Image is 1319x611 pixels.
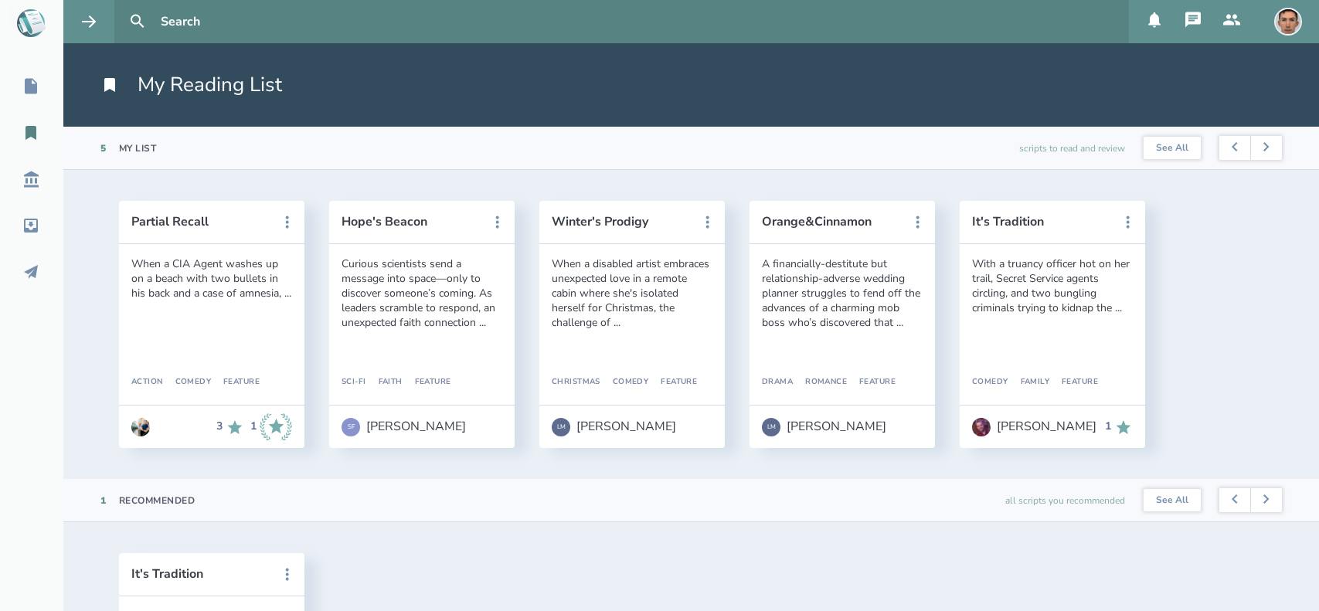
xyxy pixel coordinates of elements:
div: My List [119,142,157,154]
div: [PERSON_NAME] [366,419,466,433]
div: A financially-destitute but relationship-adverse wedding planner struggles to fend off the advanc... [762,256,923,330]
a: LM[PERSON_NAME] [552,410,676,444]
div: LM [552,418,570,436]
div: Feature [1049,378,1098,387]
div: [PERSON_NAME] [787,419,886,433]
div: 1 [100,494,107,507]
div: Romance [793,378,847,387]
div: When a disabled artist embraces unexpected love in a remote cabin where she's isolated herself fo... [552,256,712,330]
div: scripts to read and review [1019,127,1125,169]
div: Action [131,378,163,387]
div: Recommended [119,494,195,507]
div: Family [1008,378,1050,387]
img: user_1718118867-crop.jpg [972,418,991,436]
div: With a truancy officer hot on her trail, Secret Service agents circling, and two bungling crimina... [972,256,1133,315]
div: 1 [250,420,257,433]
div: [PERSON_NAME] [997,419,1096,433]
div: Feature [847,378,896,387]
div: Feature [648,378,697,387]
button: Hope's Beacon [342,215,481,229]
h1: My Reading List [100,71,282,99]
img: user_1673573717-crop.jpg [131,418,150,436]
div: LM [762,418,780,436]
div: Christmas [552,378,600,387]
div: 1 [1105,420,1111,433]
a: Go to Anthony Miguel Cantu's profile [131,410,150,444]
button: Winter's Prodigy [552,215,691,229]
div: 1 Recommends [1105,418,1133,436]
button: Orange&Cinnamon [762,215,901,229]
div: Comedy [972,378,1008,387]
button: Partial Recall [131,215,270,229]
div: When a CIA Agent washes up on a beach with two bullets in his back and a case of amnesia, ... [131,256,292,300]
div: Feature [211,378,260,387]
a: [PERSON_NAME] [972,410,1096,444]
div: 3 [216,420,223,433]
div: 5 [100,142,107,154]
div: 1 Industry Recommends [250,413,292,441]
div: 3 Recommends [216,413,244,441]
div: all scripts you recommended [1005,479,1125,521]
div: Sci-Fi [342,378,366,387]
button: It's Tradition [131,567,270,581]
div: Curious scientists send a message into space—only to discover someone’s coming. As leaders scramb... [342,256,502,330]
div: [PERSON_NAME] [576,419,676,433]
img: user_1756948650-crop.jpg [1274,8,1302,36]
div: Comedy [163,378,212,387]
div: Comedy [600,378,649,387]
button: See All [1144,137,1201,160]
button: See All [1144,489,1201,512]
div: Faith [366,378,403,387]
div: Feature [403,378,451,387]
a: SF[PERSON_NAME] [342,410,466,444]
div: SF [342,418,360,436]
a: LM[PERSON_NAME] [762,410,886,444]
div: Drama [762,378,793,387]
button: It's Tradition [972,215,1111,229]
